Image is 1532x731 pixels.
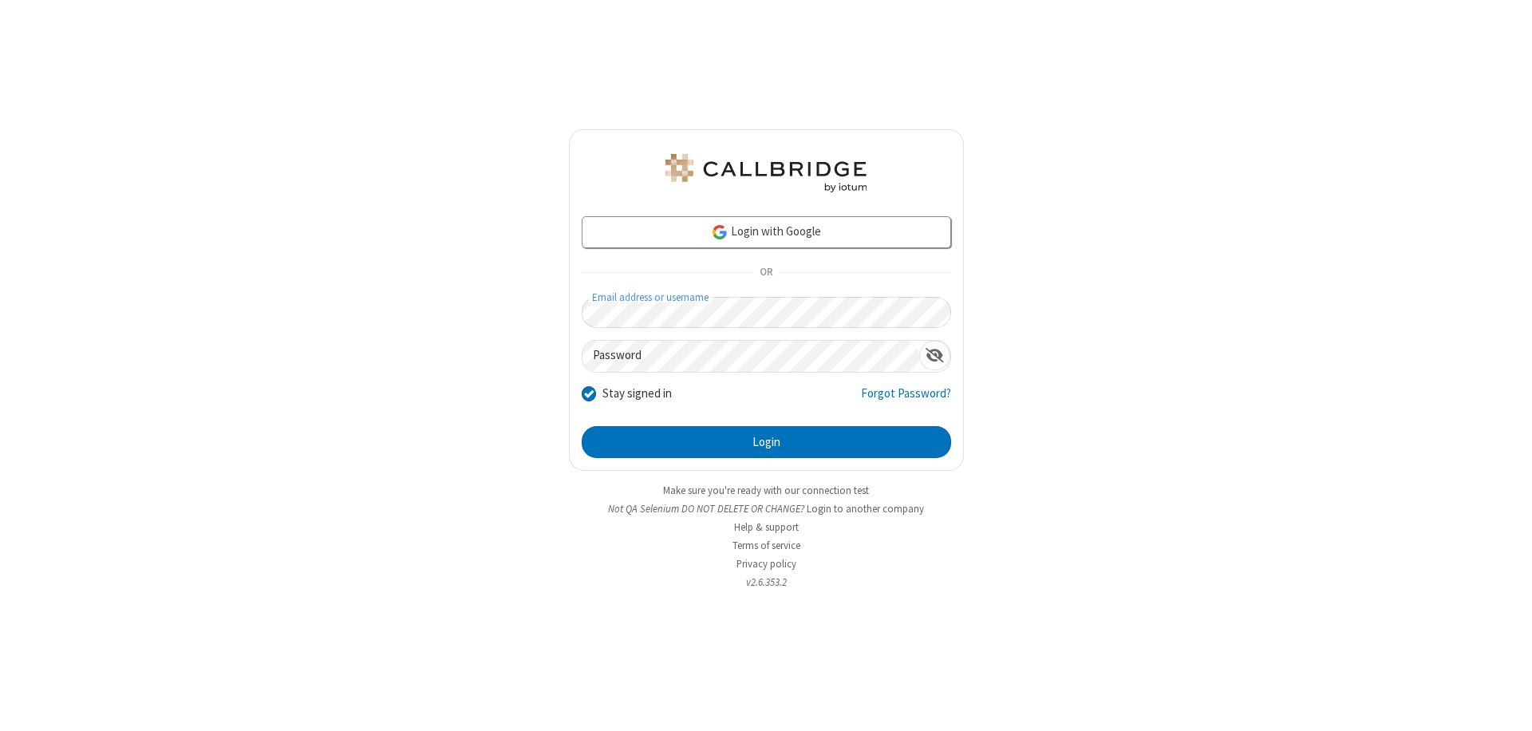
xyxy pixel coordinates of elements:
a: Forgot Password? [861,385,951,415]
li: v2.6.353.2 [569,575,964,590]
img: QA Selenium DO NOT DELETE OR CHANGE [662,154,870,192]
label: Stay signed in [602,385,672,403]
div: Show password [919,341,950,370]
a: Terms of service [732,539,800,552]
input: Password [582,341,919,372]
a: Help & support [734,520,799,534]
a: Login with Google [582,216,951,248]
a: Privacy policy [736,557,796,571]
button: Login [582,426,951,458]
li: Not QA Selenium DO NOT DELETE OR CHANGE? [569,501,964,516]
img: google-icon.png [711,223,728,241]
input: Email address or username [582,297,951,328]
span: OR [753,262,779,284]
a: Make sure you're ready with our connection test [663,484,869,497]
button: Login to another company [807,501,924,516]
